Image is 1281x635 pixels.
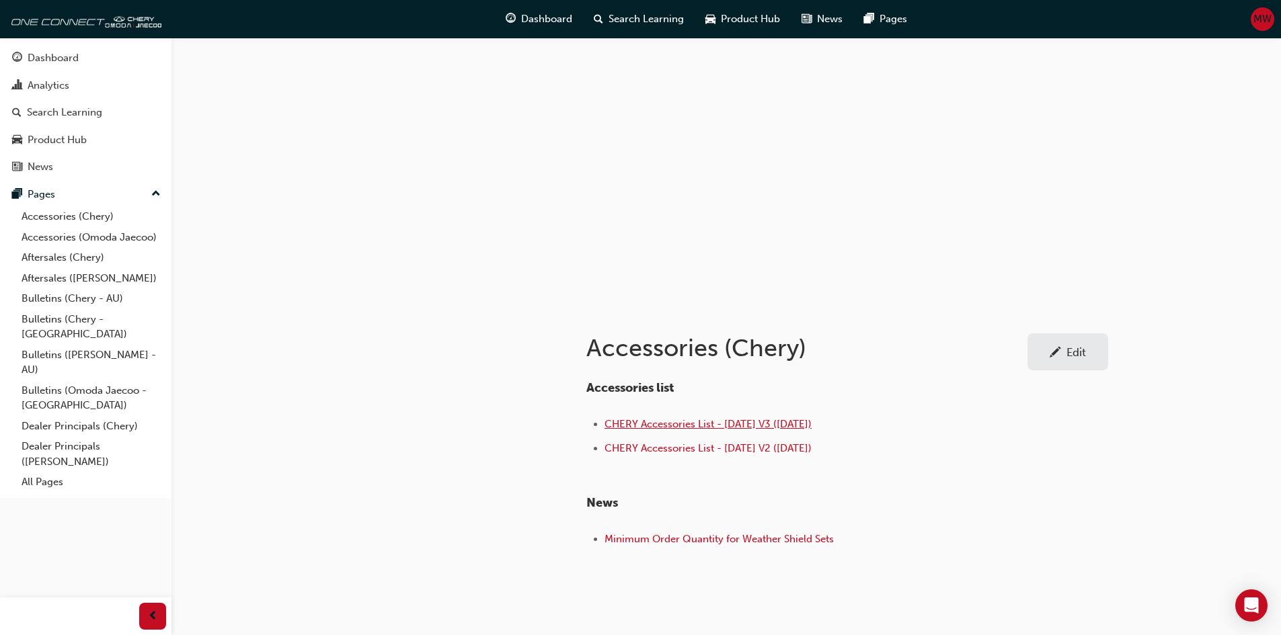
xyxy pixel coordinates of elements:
span: car-icon [705,11,715,28]
a: Bulletins (Omoda Jaecoo - [GEOGRAPHIC_DATA]) [16,380,166,416]
img: oneconnect [7,5,161,32]
a: CHERY Accessories List - [DATE] V2 ([DATE]) [605,442,812,454]
a: Product Hub [5,128,166,153]
span: pages-icon [12,189,22,201]
span: Pages [880,11,907,27]
a: Bulletins (Chery - [GEOGRAPHIC_DATA]) [16,309,166,345]
span: up-icon [151,185,161,203]
span: news-icon [12,161,22,173]
span: guage-icon [506,11,516,28]
span: Product Hub [721,11,780,27]
div: Search Learning [27,105,102,120]
button: DashboardAnalyticsSearch LearningProduct HubNews [5,43,166,182]
span: Search Learning [609,11,684,27]
a: search-iconSearch Learning [583,5,695,33]
a: Aftersales ([PERSON_NAME]) [16,268,166,289]
a: CHERY Accessories List - [DATE] V3 ([DATE]) [605,418,812,430]
button: Pages [5,182,166,207]
span: News [817,11,843,27]
button: MW [1251,7,1274,31]
div: Dashboard [28,50,79,66]
a: News [5,155,166,179]
span: car-icon [12,134,22,146]
div: Product Hub [28,132,87,148]
span: MW [1253,11,1272,27]
a: guage-iconDashboard [495,5,583,33]
span: guage-icon [12,52,22,65]
div: Open Intercom Messenger [1235,589,1268,622]
a: Minimum Order Quantity for Weather Shield Sets [605,533,834,545]
h1: Accessories (Chery) [586,333,1027,363]
span: prev-icon [148,608,158,625]
div: Pages [28,187,55,202]
a: Bulletins (Chery - AU) [16,288,166,309]
a: Aftersales (Chery) [16,247,166,268]
span: Accessories list [586,380,674,395]
a: Bulletins ([PERSON_NAME] - AU) [16,345,166,380]
a: news-iconNews [791,5,853,33]
a: Dealer Principals ([PERSON_NAME]) [16,436,166,472]
a: Analytics [5,73,166,98]
span: News [586,495,618,510]
span: Dashboard [521,11,572,27]
span: chart-icon [12,80,22,92]
a: car-iconProduct Hub [695,5,791,33]
span: search-icon [594,11,603,28]
span: pages-icon [864,11,874,28]
a: Edit [1027,333,1108,370]
a: Accessories (Omoda Jaecoo) [16,227,166,248]
span: search-icon [12,107,22,119]
a: All Pages [16,472,166,493]
div: Edit [1066,345,1086,359]
div: News [28,159,53,175]
a: Search Learning [5,100,166,125]
a: pages-iconPages [853,5,918,33]
div: Analytics [28,78,69,93]
a: Accessories (Chery) [16,206,166,227]
span: pencil-icon [1050,347,1061,360]
a: Dealer Principals (Chery) [16,416,166,437]
a: Dashboard [5,46,166,71]
span: news-icon [802,11,812,28]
